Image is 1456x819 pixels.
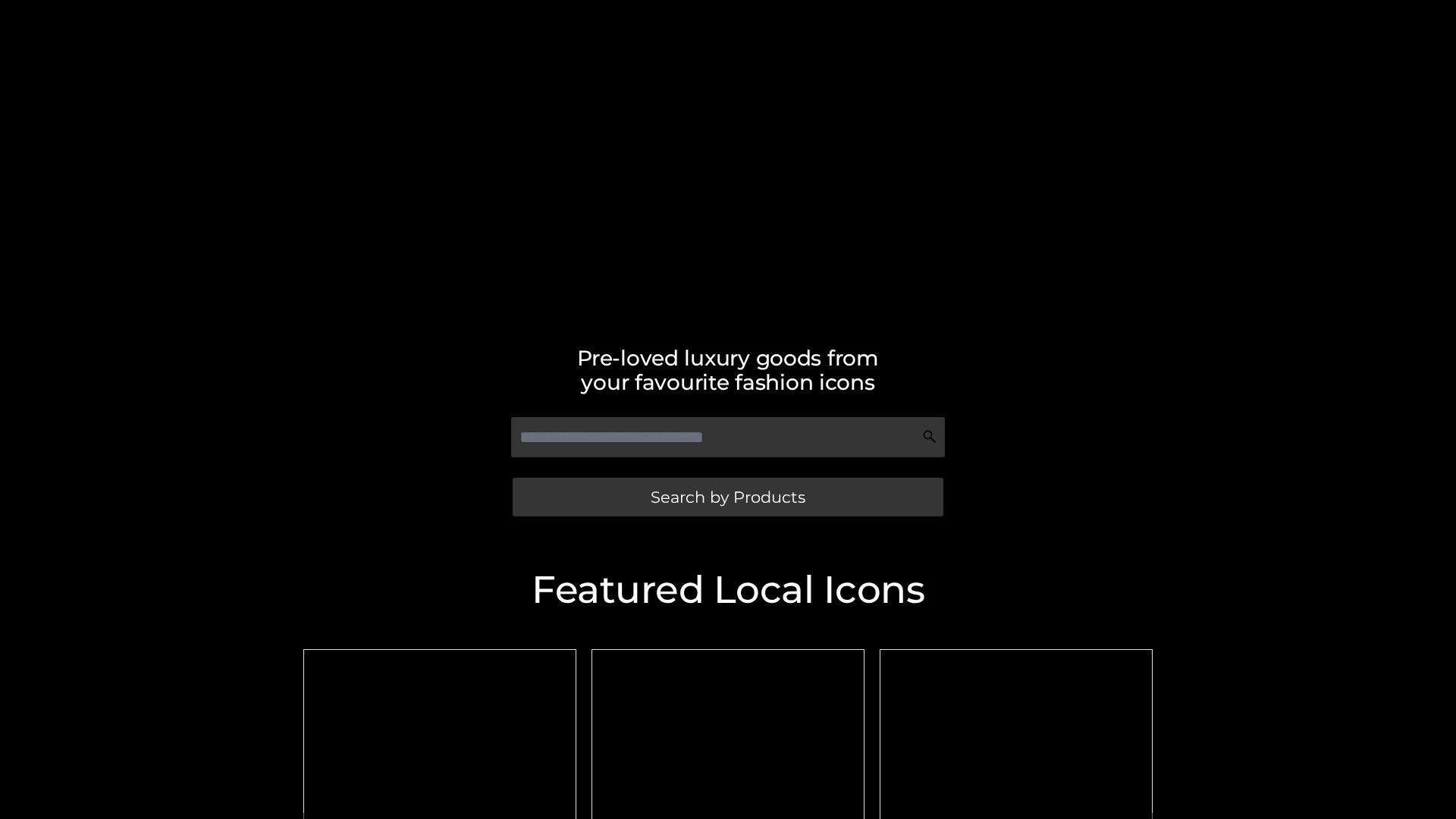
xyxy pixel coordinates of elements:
[513,478,943,516] a: Search by Products
[651,489,805,505] span: Search by Products
[296,571,1160,609] h2: Featured Local Icons​
[922,429,937,444] img: Search Icon
[296,346,1160,394] h2: Pre-loved luxury goods from your favourite fashion icons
